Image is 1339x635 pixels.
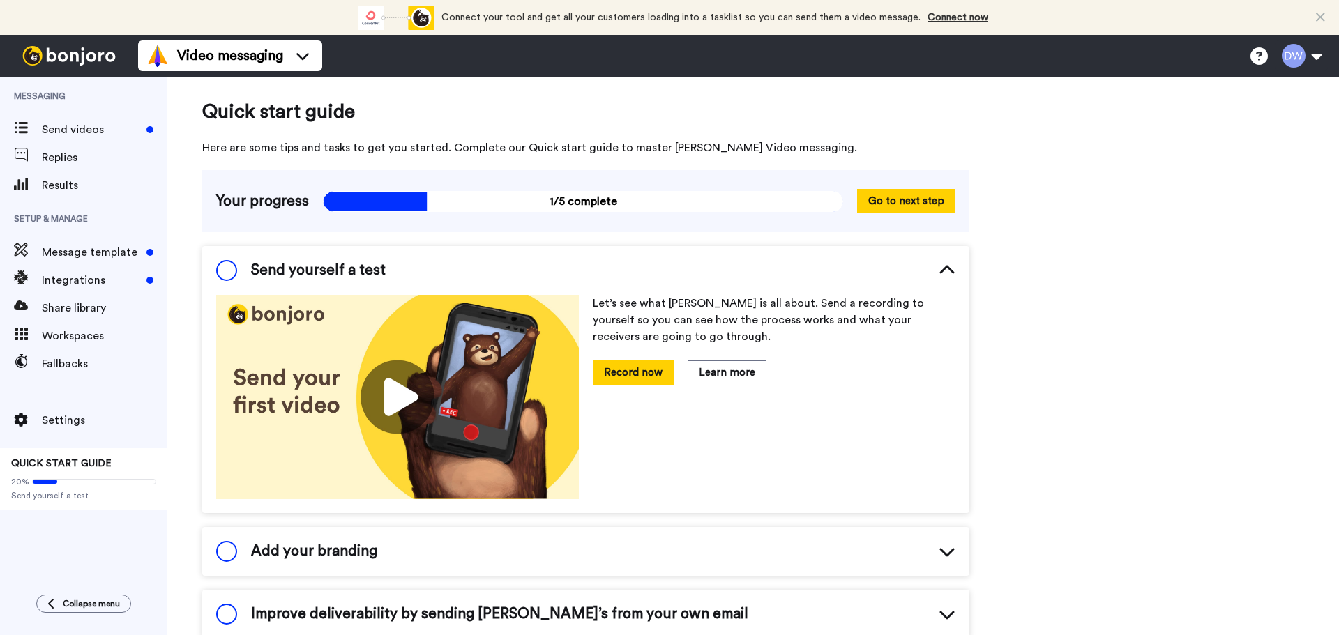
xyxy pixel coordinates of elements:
[216,295,579,499] img: 178eb3909c0dc23ce44563bdb6dc2c11.jpg
[216,191,309,212] span: Your progress
[11,490,156,501] span: Send yourself a test
[251,541,377,562] span: Add your branding
[202,139,969,156] span: Here are some tips and tasks to get you started. Complete our Quick start guide to master [PERSON...
[146,45,169,67] img: vm-color.svg
[593,360,674,385] button: Record now
[251,260,386,281] span: Send yourself a test
[323,191,843,212] span: 1/5 complete
[42,121,141,138] span: Send videos
[593,295,955,345] p: Let’s see what [PERSON_NAME] is all about. Send a recording to yourself so you can see how the pr...
[42,149,167,166] span: Replies
[202,98,969,125] span: Quick start guide
[36,595,131,613] button: Collapse menu
[688,360,766,385] button: Learn more
[928,13,988,22] a: Connect now
[251,604,748,625] span: Improve deliverability by sending [PERSON_NAME]’s from your own email
[42,244,141,261] span: Message template
[857,189,955,213] button: Go to next step
[42,272,141,289] span: Integrations
[358,6,434,30] div: animation
[177,46,283,66] span: Video messaging
[11,459,112,468] span: QUICK START GUIDE
[63,598,120,609] span: Collapse menu
[42,328,167,344] span: Workspaces
[42,300,167,316] span: Share library
[42,412,167,429] span: Settings
[441,13,921,22] span: Connect your tool and get all your customers loading into a tasklist so you can send them a video...
[42,177,167,194] span: Results
[42,355,167,372] span: Fallbacks
[17,46,121,66] img: bj-logo-header-white.svg
[11,476,29,487] span: 20%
